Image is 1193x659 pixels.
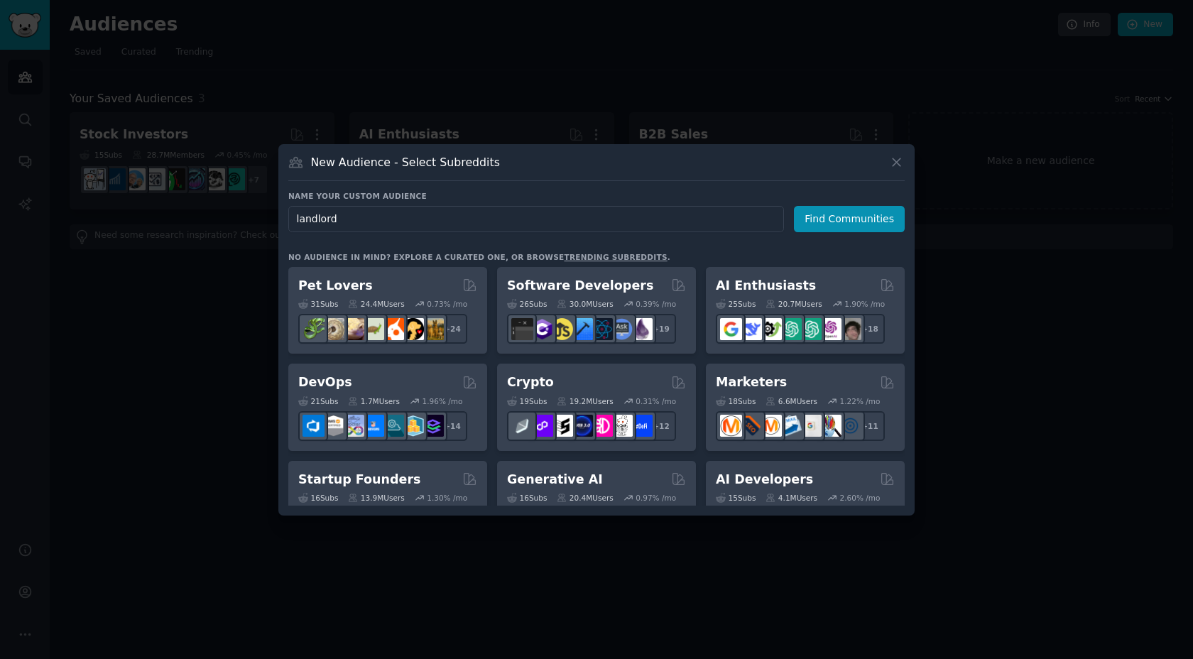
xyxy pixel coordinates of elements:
img: content_marketing [720,415,742,437]
img: csharp [531,318,553,340]
h2: Startup Founders [298,471,420,489]
a: trending subreddits [564,253,667,261]
div: 2.60 % /mo [840,493,881,503]
div: 30.0M Users [557,299,613,309]
div: 6.6M Users [766,396,817,406]
img: CryptoNews [611,415,633,437]
img: elixir [631,318,653,340]
div: 24.4M Users [348,299,404,309]
div: No audience in mind? Explore a curated one, or browse . [288,252,670,262]
div: 0.39 % /mo [636,299,676,309]
div: + 18 [855,314,885,344]
img: ethstaker [551,415,573,437]
img: Docker_DevOps [342,415,364,437]
div: 19.2M Users [557,396,613,406]
div: + 19 [646,314,676,344]
img: turtle [362,318,384,340]
img: OnlineMarketing [839,415,861,437]
img: MarketingResearch [819,415,841,437]
img: PlatformEngineers [422,415,444,437]
div: 0.31 % /mo [636,396,676,406]
img: GoogleGeminiAI [720,318,742,340]
img: AItoolsCatalog [760,318,782,340]
img: ethfinance [511,415,533,437]
div: 16 Sub s [298,493,338,503]
img: platformengineering [382,415,404,437]
div: 1.22 % /mo [840,396,881,406]
div: 1.30 % /mo [427,493,467,503]
div: 19 Sub s [507,396,547,406]
div: 21 Sub s [298,396,338,406]
img: web3 [571,415,593,437]
img: ArtificalIntelligence [839,318,861,340]
img: software [511,318,533,340]
div: 16 Sub s [507,493,547,503]
img: learnjavascript [551,318,573,340]
div: 26 Sub s [507,299,547,309]
div: 13.9M Users [348,493,404,503]
img: googleads [800,415,822,437]
img: DeepSeek [740,318,762,340]
div: + 11 [855,411,885,441]
h3: New Audience - Select Subreddits [311,155,500,170]
img: ballpython [322,318,344,340]
img: Emailmarketing [780,415,802,437]
img: 0xPolygon [531,415,553,437]
div: 31 Sub s [298,299,338,309]
h2: AI Developers [716,471,813,489]
h2: DevOps [298,374,352,391]
img: leopardgeckos [342,318,364,340]
h2: AI Enthusiasts [716,277,816,295]
div: 1.96 % /mo [423,396,463,406]
img: bigseo [740,415,762,437]
img: chatgpt_prompts_ [800,318,822,340]
img: AskMarketing [760,415,782,437]
div: + 14 [437,411,467,441]
img: dogbreed [422,318,444,340]
div: 25 Sub s [716,299,756,309]
div: 20.4M Users [557,493,613,503]
h2: Marketers [716,374,787,391]
h2: Crypto [507,374,554,391]
div: 1.90 % /mo [844,299,885,309]
img: reactnative [591,318,613,340]
input: Pick a short name, like "Digital Marketers" or "Movie-Goers" [288,206,784,232]
img: DevOpsLinks [362,415,384,437]
img: AskComputerScience [611,318,633,340]
img: defi_ [631,415,653,437]
button: Find Communities [794,206,905,232]
img: defiblockchain [591,415,613,437]
div: + 24 [437,314,467,344]
div: 20.7M Users [766,299,822,309]
div: 1.7M Users [348,396,400,406]
img: AWS_Certified_Experts [322,415,344,437]
img: PetAdvice [402,318,424,340]
div: + 12 [646,411,676,441]
div: 18 Sub s [716,396,756,406]
div: 4.1M Users [766,493,817,503]
h2: Generative AI [507,471,603,489]
img: OpenAIDev [819,318,841,340]
img: aws_cdk [402,415,424,437]
img: iOSProgramming [571,318,593,340]
div: 15 Sub s [716,493,756,503]
div: 0.73 % /mo [427,299,467,309]
h2: Pet Lovers [298,277,373,295]
div: 0.97 % /mo [636,493,676,503]
h2: Software Developers [507,277,653,295]
img: cockatiel [382,318,404,340]
img: azuredevops [303,415,325,437]
h3: Name your custom audience [288,191,905,201]
img: chatgpt_promptDesign [780,318,802,340]
img: herpetology [303,318,325,340]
